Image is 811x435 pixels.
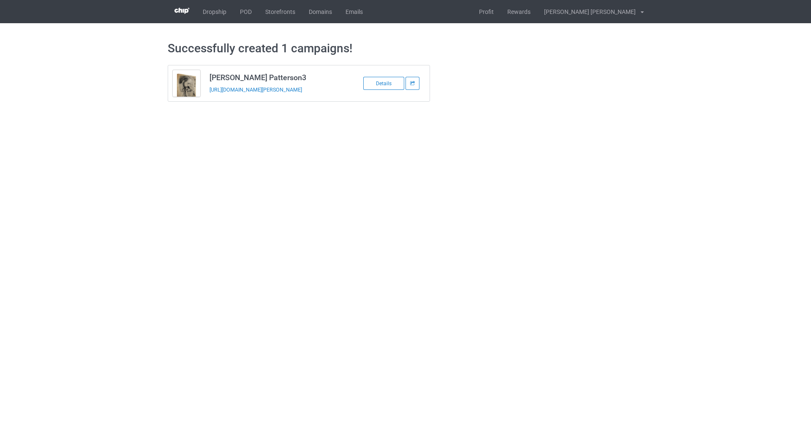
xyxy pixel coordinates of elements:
[210,86,302,93] a: [URL][DOMAIN_NAME][PERSON_NAME]
[363,77,404,90] div: Details
[168,41,644,56] h1: Successfully created 1 campaigns!
[537,1,636,22] div: [PERSON_NAME] [PERSON_NAME]
[363,80,405,86] a: Details
[174,8,189,14] img: 3d383065fc803cdd16c62507c020ddf8.png
[210,73,343,82] h3: [PERSON_NAME] Patterson3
